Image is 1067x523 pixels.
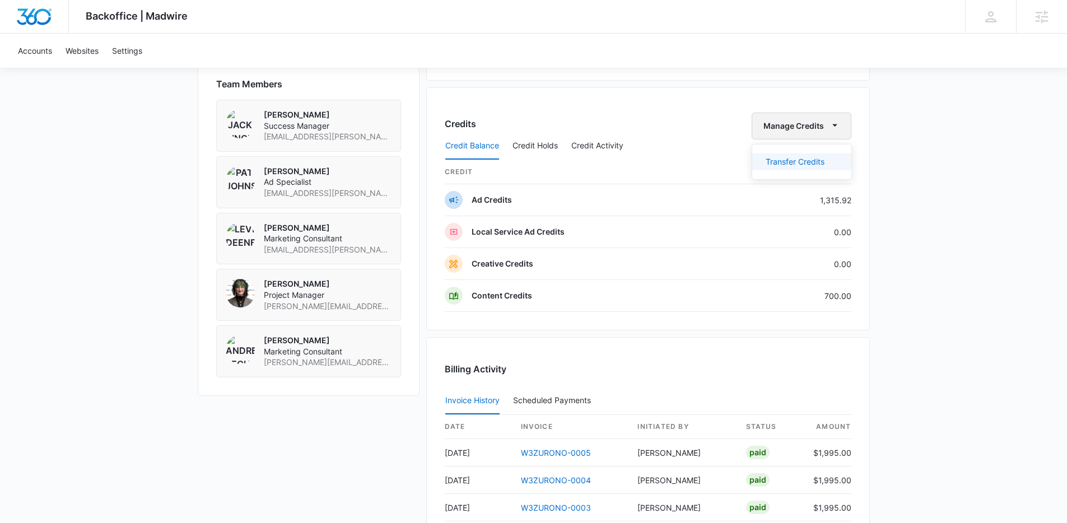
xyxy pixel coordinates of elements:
[746,473,770,487] div: Paid
[264,131,392,142] span: [EMAIL_ADDRESS][PERSON_NAME][DOMAIN_NAME]
[445,160,733,184] th: credit
[264,335,392,346] p: [PERSON_NAME]
[733,160,851,184] th: Remaining
[628,494,737,521] td: [PERSON_NAME]
[30,65,39,74] img: tab_domain_overview_orange.svg
[445,439,512,466] td: [DATE]
[766,158,824,166] div: Transfer Credits
[804,415,851,439] th: amount
[752,153,851,170] button: Transfer Credits
[264,120,392,132] span: Success Manager
[264,289,392,301] span: Project Manager
[11,34,59,68] a: Accounts
[512,415,629,439] th: invoice
[733,280,851,312] td: 700.00
[733,248,851,280] td: 0.00
[737,415,804,439] th: status
[521,448,591,457] a: W3ZURONO-0005
[264,109,392,120] p: [PERSON_NAME]
[31,18,55,27] div: v 4.0.25
[521,475,591,485] a: W3ZURONO-0004
[216,77,282,91] span: Team Members
[472,290,532,301] p: Content Credits
[59,34,105,68] a: Websites
[472,258,533,269] p: Creative Credits
[628,415,737,439] th: Initiated By
[445,494,512,521] td: [DATE]
[29,29,123,38] div: Domain: [DOMAIN_NAME]
[264,278,392,289] p: [PERSON_NAME]
[628,466,737,494] td: [PERSON_NAME]
[628,439,737,466] td: [PERSON_NAME]
[105,34,149,68] a: Settings
[752,113,851,139] button: Manage Credits
[571,133,623,160] button: Credit Activity
[264,301,392,312] span: [PERSON_NAME][EMAIL_ADDRESS][PERSON_NAME][DOMAIN_NAME]
[746,446,770,459] div: Paid
[226,222,255,251] img: Levi Deeney
[472,226,565,237] p: Local Service Ad Credits
[445,387,500,414] button: Invoice History
[226,278,255,307] img: Percy Ackerman
[445,133,499,160] button: Credit Balance
[111,65,120,74] img: tab_keywords_by_traffic_grey.svg
[445,117,476,130] h3: Credits
[264,176,392,188] span: Ad Specialist
[264,357,392,368] span: [PERSON_NAME][EMAIL_ADDRESS][PERSON_NAME][DOMAIN_NAME]
[264,244,392,255] span: [EMAIL_ADDRESS][PERSON_NAME][DOMAIN_NAME]
[472,194,512,206] p: Ad Credits
[521,503,591,512] a: W3ZURONO-0003
[264,346,392,357] span: Marketing Consultant
[226,335,255,364] img: Andrew Rechtsteiner
[18,18,27,27] img: logo_orange.svg
[512,133,558,160] button: Credit Holds
[445,415,512,439] th: date
[513,396,595,404] div: Scheduled Payments
[43,66,100,73] div: Domain Overview
[86,10,188,22] span: Backoffice | Madwire
[804,466,851,494] td: $1,995.00
[226,166,255,195] img: Pat Johnson
[264,166,392,177] p: [PERSON_NAME]
[18,29,27,38] img: website_grey.svg
[226,109,255,138] img: Jack Bingham
[124,66,189,73] div: Keywords by Traffic
[264,222,392,234] p: [PERSON_NAME]
[804,494,851,521] td: $1,995.00
[264,188,392,199] span: [EMAIL_ADDRESS][PERSON_NAME][DOMAIN_NAME]
[746,501,770,514] div: Paid
[733,216,851,248] td: 0.00
[445,466,512,494] td: [DATE]
[264,233,392,244] span: Marketing Consultant
[733,184,851,216] td: 1,315.92
[804,439,851,466] td: $1,995.00
[445,362,851,376] h3: Billing Activity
